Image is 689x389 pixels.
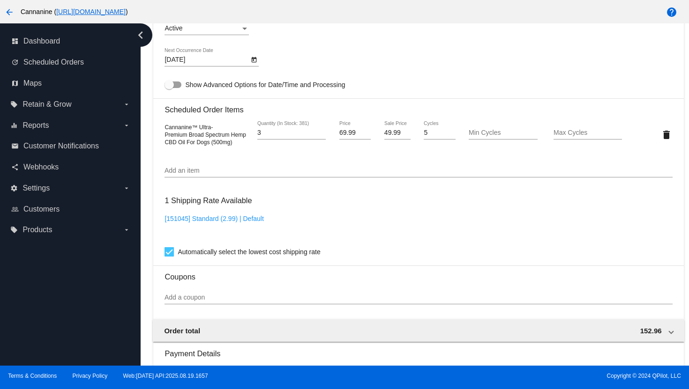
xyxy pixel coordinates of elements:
input: Sale Price [384,129,411,137]
mat-icon: help [666,7,677,18]
span: Active [165,24,182,32]
h3: Payment Details [165,342,672,358]
i: chevron_left [133,28,148,43]
a: update Scheduled Orders [11,55,130,70]
span: Maps [23,79,42,88]
a: share Webhooks [11,160,130,175]
i: arrow_drop_down [123,101,130,108]
span: Automatically select the lowest cost shipping rate [178,246,320,257]
mat-icon: delete [661,129,672,140]
i: local_offer [10,101,18,108]
a: dashboard Dashboard [11,34,130,49]
input: Min Cycles [469,129,537,137]
mat-icon: arrow_back [4,7,15,18]
i: local_offer [10,226,18,234]
h3: Scheduled Order Items [165,98,672,114]
span: Customers [23,205,60,213]
a: email Customer Notifications [11,139,130,154]
span: Products [22,226,52,234]
input: Add an item [165,167,672,175]
button: Open calendar [249,54,259,64]
input: Price [339,129,371,137]
h3: 1 Shipping Rate Available [165,191,252,211]
span: Customer Notifications [23,142,99,150]
a: Web:[DATE] API:2025.08.19.1657 [123,373,208,379]
input: Next Occurrence Date [165,56,249,64]
span: Order total [164,327,200,335]
span: Copyright © 2024 QPilot, LLC [352,373,681,379]
a: Privacy Policy [73,373,108,379]
span: 152.96 [640,327,662,335]
a: people_outline Customers [11,202,130,217]
i: map [11,80,19,87]
span: Reports [22,121,49,130]
a: Terms & Conditions [8,373,57,379]
i: dashboard [11,37,19,45]
i: email [11,142,19,150]
a: map Maps [11,76,130,91]
span: Dashboard [23,37,60,45]
input: Max Cycles [554,129,622,137]
h3: Coupons [165,265,672,281]
i: settings [10,184,18,192]
i: arrow_drop_down [123,122,130,129]
span: Show Advanced Options for Date/Time and Processing [185,80,345,89]
a: [URL][DOMAIN_NAME] [56,8,126,15]
a: [151045] Standard (2.99) | Default [165,215,263,222]
mat-expansion-panel-header: Order total 152.96 [153,319,684,342]
input: Cycles [424,129,455,137]
span: Webhooks [23,163,59,171]
span: Retain & Grow [22,100,71,109]
input: Quantity (In Stock: 381) [257,129,326,137]
input: Add a coupon [165,294,672,301]
i: update [11,59,19,66]
i: people_outline [11,206,19,213]
span: Cannanine™ Ultra-Premium Broad Spectrum Hemp CBD Oil For Dogs (500mg) [165,124,246,146]
span: Settings [22,184,50,192]
i: share [11,163,19,171]
i: equalizer [10,122,18,129]
span: Cannanine ( ) [21,8,128,15]
i: arrow_drop_down [123,184,130,192]
i: arrow_drop_down [123,226,130,234]
mat-select: Status [165,25,249,32]
span: Scheduled Orders [23,58,84,66]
